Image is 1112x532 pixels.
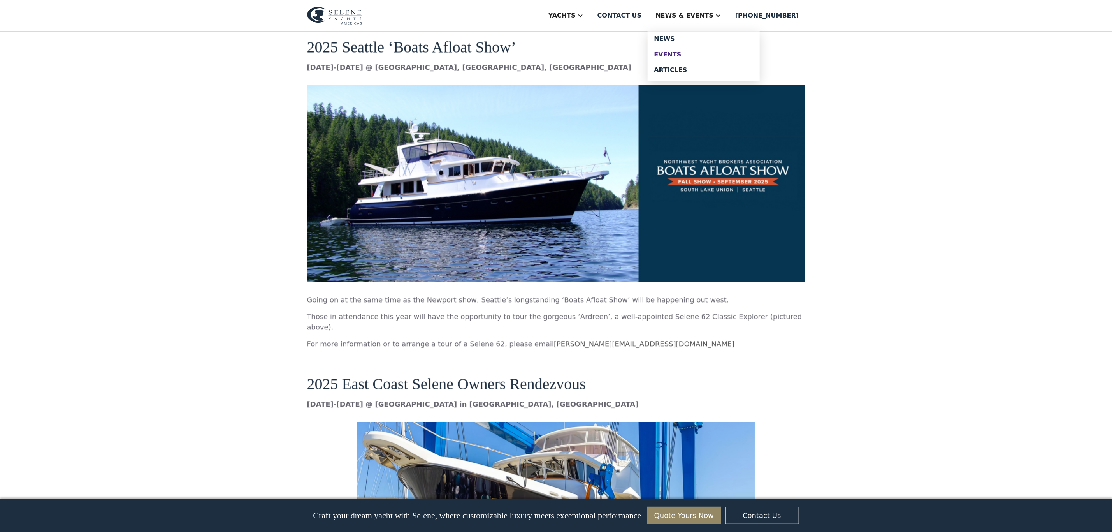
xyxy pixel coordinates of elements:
[307,400,639,408] strong: [DATE]-[DATE] @ [GEOGRAPHIC_DATA] in [GEOGRAPHIC_DATA], [GEOGRAPHIC_DATA]
[307,63,632,71] strong: [DATE]-[DATE] @ [GEOGRAPHIC_DATA], [GEOGRAPHIC_DATA], [GEOGRAPHIC_DATA]
[307,338,805,349] p: For more information or to arrange a tour of a Selene 62, please email
[735,11,799,20] div: [PHONE_NUMBER]
[307,311,805,332] p: Those in attendance this year will have the opportunity to tour the gorgeous ‘Ardreen’, a well-ap...
[654,51,754,58] div: Events
[654,36,754,42] div: News
[648,31,760,81] nav: News & EVENTS
[654,67,754,73] div: Articles
[554,340,734,348] a: [PERSON_NAME][EMAIL_ADDRESS][DOMAIN_NAME]
[597,11,642,20] div: Contact us
[548,11,576,20] div: Yachts
[307,294,805,305] p: Going on at the same time as the Newport show, Seattle’s longstanding ‘Boats Afloat Show’ will be...
[307,21,805,56] h3: ‍ 2025 Seattle ‘Boats Afloat Show’
[647,507,721,524] a: Quote Yours Now
[307,358,805,393] h3: 2025 East Coast Selene Owners Rendezvous
[313,511,641,521] p: Craft your dream yacht with Selene, where customizable luxury meets exceptional performance
[655,11,713,20] div: News & EVENTS
[307,7,362,25] img: logo
[648,47,760,62] a: Events
[648,62,760,78] a: Articles
[725,507,799,524] a: Contact Us
[648,31,760,47] a: News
